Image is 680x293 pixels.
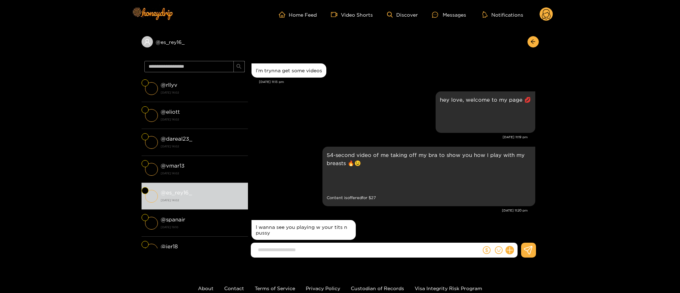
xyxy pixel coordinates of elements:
strong: @ dareal23_ [161,136,192,142]
img: Fan Level [143,216,147,220]
button: search [233,61,245,72]
strong: [DATE] 14:02 [161,143,244,150]
a: Home Feed [279,11,317,18]
img: conversation [145,163,158,176]
a: About [198,286,214,291]
span: video-camera [331,11,341,18]
div: [DATE] 11:13 pm [259,79,535,84]
img: Fan Level [143,243,147,247]
strong: [DATE] 14:02 [161,170,244,176]
img: Fan Level [143,135,147,139]
strong: @ eliott [161,109,180,115]
span: user [144,39,150,45]
strong: @ spanair [161,216,185,222]
div: Sep. 19, 11:13 pm [251,63,326,78]
img: conversation [145,244,158,257]
img: Fan Level [143,81,147,85]
img: preview [327,173,344,190]
small: Content is offered for $ 27 [327,194,531,202]
span: smile [495,246,503,254]
p: 54-second video of me taking off my bra to show you how I play with my breasts 🔥😉 [327,151,531,167]
div: Sep. 19, 11:21 pm [251,220,356,240]
img: conversation [145,82,158,95]
strong: [DATE] 14:02 [161,116,244,123]
div: Sep. 19, 11:20 pm [322,147,535,206]
div: [DATE] 11:21 pm [259,242,535,247]
button: arrow-left [527,36,539,47]
a: Custodian of Records [351,286,404,291]
p: hey love, welcome to my page 💋 [440,96,531,104]
span: dollar [483,246,491,254]
img: conversation [145,217,158,230]
strong: @ es_rey16_ [161,190,192,196]
strong: [DATE] 14:02 [161,89,244,96]
img: Fan Level [143,189,147,193]
a: Visa Integrity Risk Program [415,286,482,291]
div: Sep. 19, 11:19 pm [436,91,535,133]
strong: @ vmar13 [161,163,184,169]
span: arrow-left [530,39,536,45]
div: [DATE] 11:19 pm [251,135,528,140]
strong: [DATE] 19:10 [161,224,244,230]
div: [DATE] 11:20 pm [251,208,528,213]
img: conversation [145,136,158,149]
div: Messages [432,11,466,19]
div: @es_rey16_ [142,36,248,47]
strong: @ jer18 [161,243,178,249]
a: Privacy Policy [306,286,340,291]
div: I wanna see you playing w your tits n pussy [256,224,352,236]
a: Terms of Service [255,286,295,291]
a: Contact [224,286,244,291]
button: Notifications [480,11,525,18]
span: home [279,11,289,18]
strong: [DATE] 14:02 [161,197,244,203]
div: I’m trynna get some videos [256,68,322,73]
strong: @ rllyv [161,82,177,88]
a: Video Shorts [331,11,373,18]
span: search [236,64,242,70]
img: conversation [145,190,158,203]
img: Fan Level [143,162,147,166]
button: dollar [481,245,492,255]
img: conversation [145,109,158,122]
img: Fan Level [143,108,147,112]
a: Discover [387,12,418,18]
